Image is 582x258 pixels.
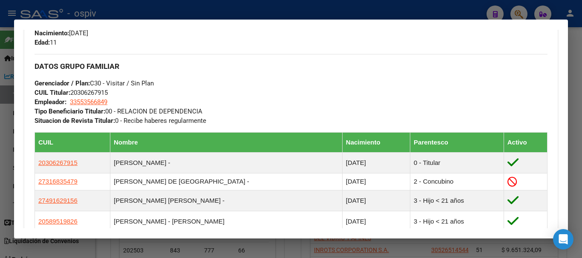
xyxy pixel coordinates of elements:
[110,132,342,152] th: Nombre
[410,132,504,152] th: Parentesco
[38,159,78,166] span: 20306267915
[38,197,78,204] span: 27491629156
[410,152,504,173] td: 0 - Titular
[35,108,202,115] span: 00 - RELACION DE DEPENDENCIA
[110,211,342,232] td: [PERSON_NAME] - [PERSON_NAME]
[110,173,342,190] td: [PERSON_NAME] DE [GEOGRAPHIC_DATA] -
[35,62,547,71] h3: DATOS GRUPO FAMILIAR
[410,173,504,190] td: 2 - Concubino
[342,211,410,232] td: [DATE]
[410,190,504,211] td: 3 - Hijo < 21 años
[35,29,88,37] span: [DATE]
[35,132,110,152] th: CUIL
[35,79,90,87] strong: Gerenciador / Plan:
[35,29,69,37] strong: Nacimiento:
[342,132,410,152] th: Nacimiento
[110,152,342,173] td: [PERSON_NAME] -
[35,89,108,96] span: 20306267915
[553,229,573,249] div: Open Intercom Messenger
[504,132,547,152] th: Activo
[342,173,410,190] td: [DATE]
[38,218,78,225] span: 20589519826
[35,39,50,46] strong: Edad:
[35,98,66,106] strong: Empleador:
[342,190,410,211] td: [DATE]
[35,79,154,87] span: C30 - Visitar / Sin Plan
[110,190,342,211] td: [PERSON_NAME] [PERSON_NAME] -
[70,98,107,106] span: 33553566849
[410,211,504,232] td: 3 - Hijo < 21 años
[35,108,105,115] strong: Tipo Beneficiario Titular:
[342,152,410,173] td: [DATE]
[35,39,57,46] span: 11
[35,117,115,125] strong: Situacion de Revista Titular:
[35,89,70,96] strong: CUIL Titular:
[38,178,78,185] span: 27316835479
[35,117,206,125] span: 0 - Recibe haberes regularmente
